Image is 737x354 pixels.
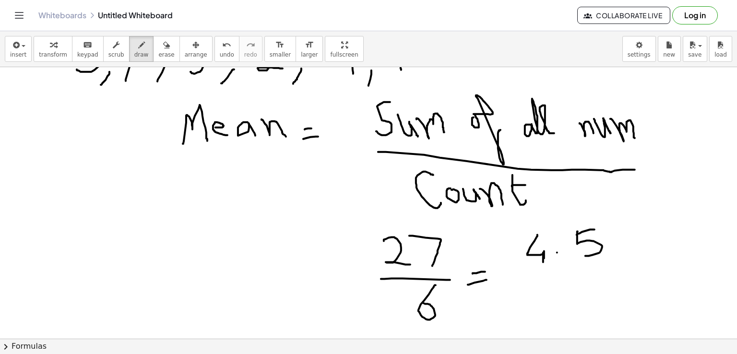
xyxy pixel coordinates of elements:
button: format_sizelarger [296,36,323,62]
span: Collaborate Live [585,11,662,20]
button: redoredo [239,36,262,62]
span: fullscreen [330,51,358,58]
span: load [714,51,727,58]
span: arrange [185,51,207,58]
i: format_size [275,39,285,51]
span: larger [301,51,318,58]
button: undoundo [214,36,239,62]
span: keypad [77,51,98,58]
i: undo [222,39,231,51]
span: redo [244,51,257,58]
span: settings [628,51,651,58]
button: arrange [179,36,213,62]
button: Log in [672,6,718,24]
button: insert [5,36,32,62]
button: Toggle navigation [12,8,27,23]
button: transform [34,36,72,62]
button: erase [153,36,179,62]
span: new [663,51,675,58]
span: scrub [108,51,124,58]
span: insert [10,51,26,58]
button: Collaborate Live [577,7,670,24]
i: redo [246,39,255,51]
button: keyboardkeypad [72,36,104,62]
i: format_size [305,39,314,51]
button: scrub [103,36,130,62]
span: save [688,51,701,58]
button: load [709,36,732,62]
span: erase [158,51,174,58]
button: fullscreen [325,36,363,62]
button: draw [129,36,154,62]
button: new [658,36,681,62]
span: smaller [270,51,291,58]
button: settings [622,36,656,62]
button: format_sizesmaller [264,36,296,62]
span: draw [134,51,149,58]
i: keyboard [83,39,92,51]
button: save [683,36,707,62]
span: transform [39,51,67,58]
span: undo [220,51,234,58]
a: Whiteboards [38,11,86,20]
